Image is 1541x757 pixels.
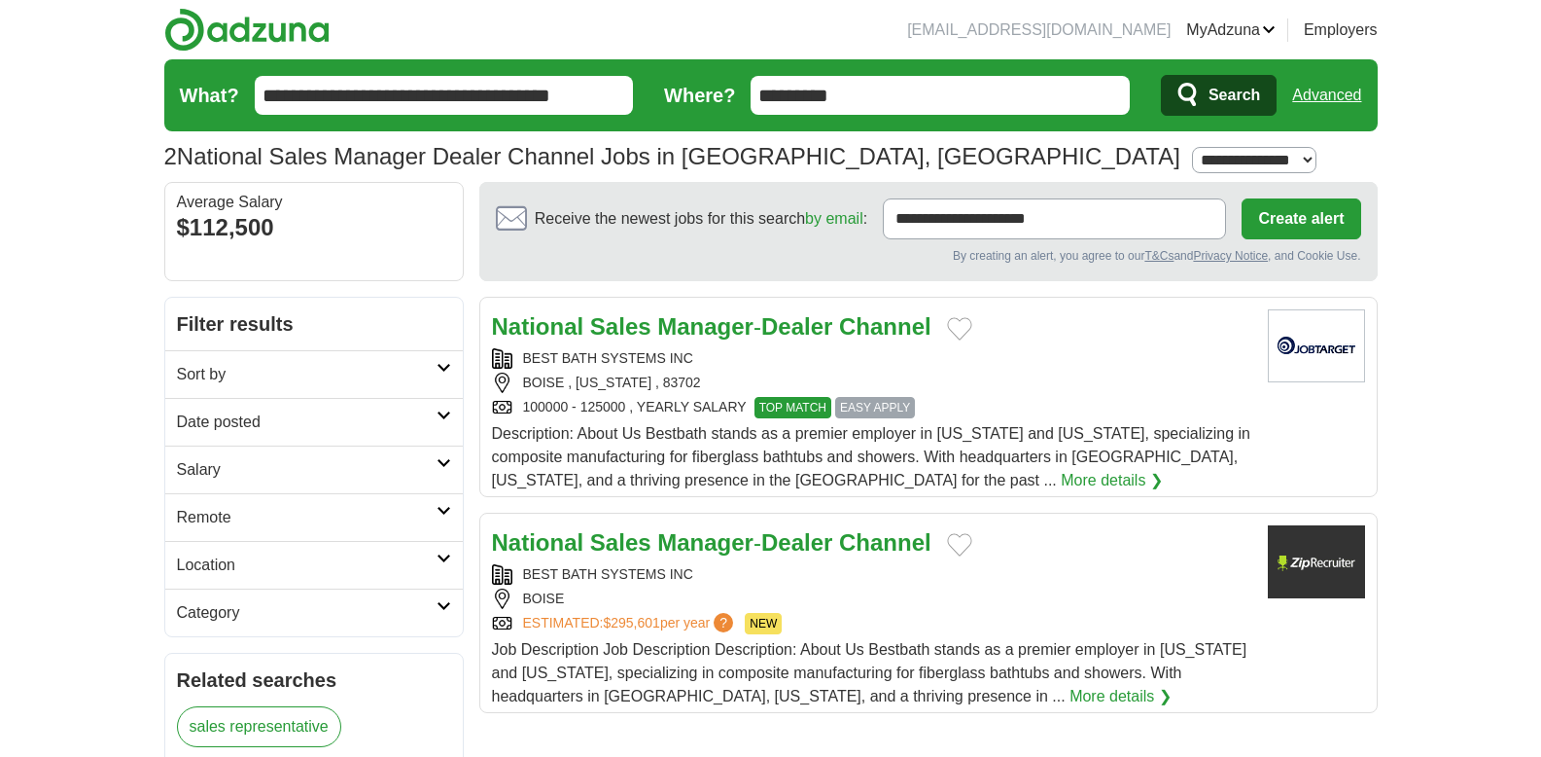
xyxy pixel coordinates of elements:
strong: Dealer [761,313,832,340]
h2: Date posted [177,411,437,434]
a: More details ❯ [1069,685,1172,708]
div: 100000 - 125000 , YEARLY SALARY [492,397,1252,418]
span: Description: About Us Bestbath stands as a premier employer in [US_STATE] and [US_STATE], special... [492,425,1251,488]
img: Adzuna logo [164,8,330,52]
h2: Category [177,601,437,625]
a: Category [165,589,463,636]
strong: Channel [839,529,931,556]
span: $295,601 [603,615,659,631]
a: ESTIMATED:$295,601per year? [523,613,738,634]
h2: Related searches [177,666,451,695]
button: Add to favorite jobs [947,533,972,557]
h2: Location [177,554,437,577]
a: Remote [165,493,463,541]
a: T&Cs [1144,249,1173,263]
span: Job Description Job Description Description: About Us Bestbath stands as a premier employer in [U... [492,641,1247,704]
span: ? [714,613,733,632]
span: Receive the newest jobs for this search : [535,207,867,231]
span: 2 [164,139,177,174]
h2: Salary [177,458,437,482]
a: sales representative [177,706,341,747]
a: Employers [1304,18,1378,42]
label: Where? [664,81,735,110]
div: Average Salary [177,195,451,210]
a: Advanced [1292,76,1361,115]
strong: Dealer [761,529,832,556]
a: Privacy Notice [1193,249,1268,263]
div: By creating an alert, you agree to our and , and Cookie Use. [496,247,1361,265]
a: National Sales Manager-Dealer Channel [492,313,931,340]
span: EASY APPLY [835,397,915,418]
strong: Sales [590,529,651,556]
span: TOP MATCH [754,397,831,418]
h2: Remote [177,506,437,529]
h1: National Sales Manager Dealer Channel Jobs in [GEOGRAPHIC_DATA], [GEOGRAPHIC_DATA] [164,143,1180,169]
span: NEW [745,613,782,634]
div: $112,500 [177,210,451,245]
a: Date posted [165,398,463,446]
a: National Sales Manager-Dealer Channel [492,529,931,556]
button: Add to favorite jobs [947,317,972,341]
strong: National [492,313,584,340]
strong: Manager [657,313,753,340]
strong: Manager [657,529,753,556]
a: by email [805,210,863,227]
h2: Sort by [177,363,437,386]
a: Sort by [165,350,463,398]
a: MyAdzuna [1186,18,1276,42]
div: BEST BATH SYSTEMS INC [492,348,1252,369]
button: Create alert [1242,198,1360,239]
li: [EMAIL_ADDRESS][DOMAIN_NAME] [907,18,1171,42]
button: Search [1161,75,1277,116]
strong: Channel [839,313,931,340]
h2: Filter results [165,298,463,350]
div: BOISE , [US_STATE] , 83702 [492,373,1252,393]
a: Salary [165,446,463,493]
span: Search [1208,76,1260,115]
div: BEST BATH SYSTEMS INC [492,564,1252,585]
a: Location [165,541,463,589]
img: Company logo [1268,309,1365,382]
strong: Sales [590,313,651,340]
strong: National [492,529,584,556]
label: What? [180,81,239,110]
div: BOISE [492,589,1252,609]
img: Company logo [1268,525,1365,598]
a: More details ❯ [1061,469,1163,492]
